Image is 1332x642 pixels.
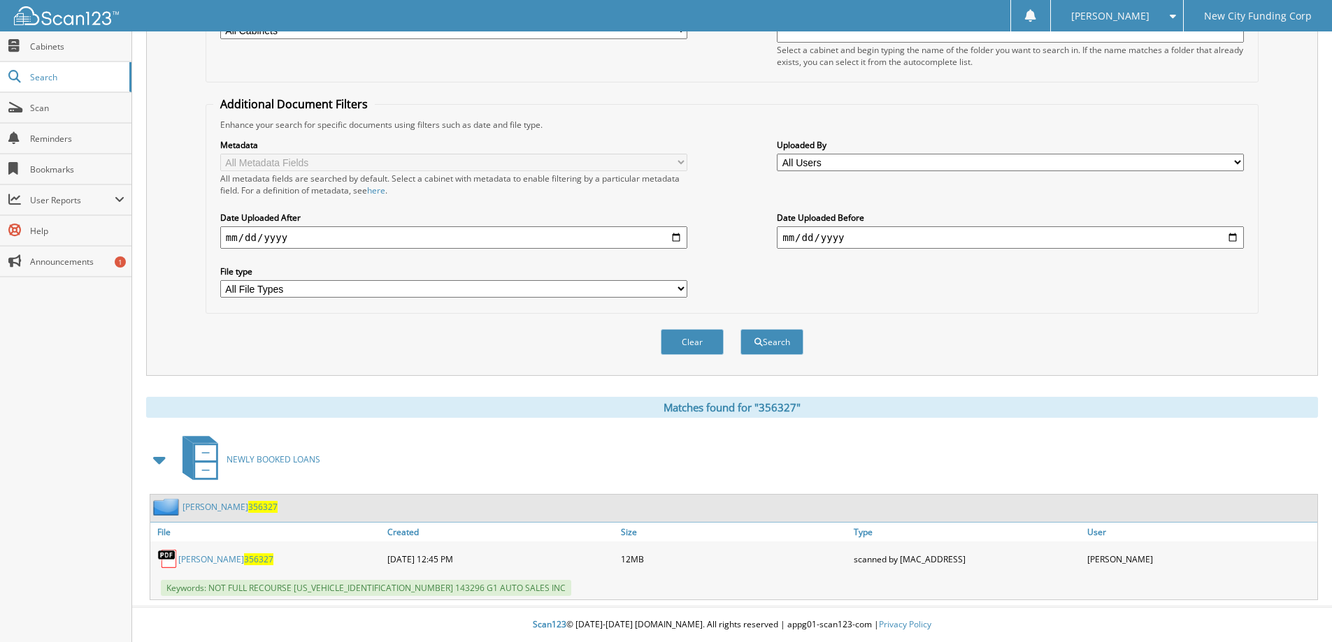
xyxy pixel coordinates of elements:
a: [PERSON_NAME]356327 [178,553,273,565]
span: 356327 [248,501,278,513]
span: New City Funding Corp [1204,12,1312,20]
div: scanned by [MAC_ADDRESS] [850,545,1084,573]
div: Select a cabinet and begin typing the name of the folder you want to search in. If the name match... [777,44,1244,68]
div: [DATE] 12:45 PM [384,545,617,573]
button: Search [740,329,803,355]
a: here [367,184,385,196]
div: [PERSON_NAME] [1084,545,1317,573]
div: All metadata fields are searched by default. Select a cabinet with metadata to enable filtering b... [220,173,687,196]
span: Help [30,225,124,237]
img: scan123-logo-white.svg [14,6,119,25]
span: Bookmarks [30,163,124,175]
span: Reminders [30,133,124,145]
a: [PERSON_NAME]356327 [182,501,278,513]
label: Uploaded By [777,139,1244,151]
label: Date Uploaded Before [777,212,1244,224]
span: NEWLY BOOKED LOANS [227,453,320,465]
a: Privacy Policy [879,618,931,630]
a: Type [850,523,1084,541]
span: Keywords: NOT FULL RECOURSE [US_VEHICLE_IDENTIFICATION_NUMBER] 143296 G1 AUTO SALES INC [161,580,571,596]
a: File [150,523,384,541]
input: end [777,226,1244,249]
label: File type [220,265,687,277]
span: Announcements [30,256,124,268]
div: Enhance your search for specific documents using filters such as date and file type. [213,119,1251,131]
label: Date Uploaded After [220,212,687,224]
a: Size [617,523,851,541]
span: User Reports [30,194,115,206]
a: NEWLY BOOKED LOANS [174,432,320,487]
a: Created [384,523,617,541]
label: Metadata [220,139,687,151]
span: Scan [30,102,124,114]
div: Matches found for "356327" [146,397,1318,418]
span: Scan123 [533,618,566,630]
input: start [220,226,687,249]
img: folder2.png [153,498,182,516]
a: User [1084,523,1317,541]
span: Search [30,71,122,83]
div: 1 [115,256,126,268]
img: PDF.png [157,548,178,569]
iframe: Chat Widget [1262,575,1332,642]
div: 12MB [617,545,851,573]
button: Clear [661,329,724,355]
legend: Additional Document Filters [213,96,375,112]
span: [PERSON_NAME] [1071,12,1150,20]
div: © [DATE]-[DATE] [DOMAIN_NAME]. All rights reserved | appg01-scan123-com | [132,608,1332,642]
span: 356327 [244,553,273,565]
span: Cabinets [30,41,124,52]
